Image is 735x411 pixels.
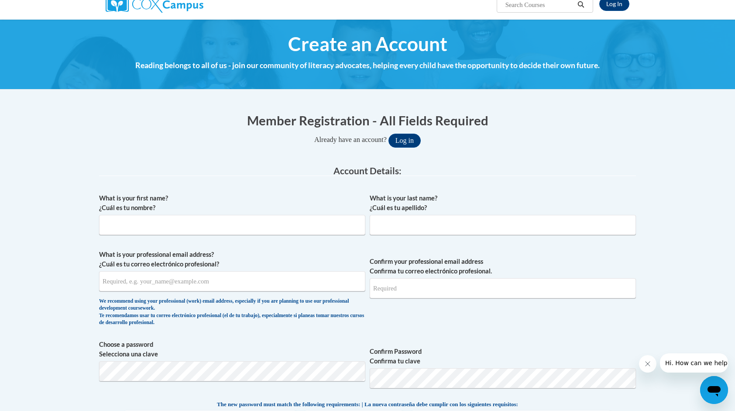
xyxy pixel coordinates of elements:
iframe: Close message [639,355,656,373]
button: Log in [388,134,421,148]
span: Hi. How can we help? [5,6,71,13]
h1: Member Registration - All Fields Required [99,111,636,129]
label: What is your professional email address? ¿Cuál es tu correo electrónico profesional? [99,250,365,269]
input: Metadata input [99,215,365,235]
div: We recommend using your professional (work) email address, especially if you are planning to use ... [99,298,365,327]
span: Account Details: [333,165,402,176]
span: The new password must match the following requirements: | La nueva contraseña debe cumplir con lo... [217,401,518,408]
label: What is your last name? ¿Cuál es tu apellido? [370,193,636,213]
label: Choose a password Selecciona una clave [99,340,365,359]
iframe: Button to launch messaging window [700,376,728,404]
span: Create an Account [288,32,447,55]
iframe: Message from company [660,353,728,373]
h4: Reading belongs to all of us - join our community of literacy advocates, helping every child have... [99,60,636,71]
input: Metadata input [99,271,365,291]
input: Metadata input [370,215,636,235]
label: What is your first name? ¿Cuál es tu nombre? [99,193,365,213]
label: Confirm Password Confirma tu clave [370,347,636,366]
span: Already have an account? [314,136,387,143]
label: Confirm your professional email address Confirma tu correo electrónico profesional. [370,257,636,276]
input: Required [370,278,636,298]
